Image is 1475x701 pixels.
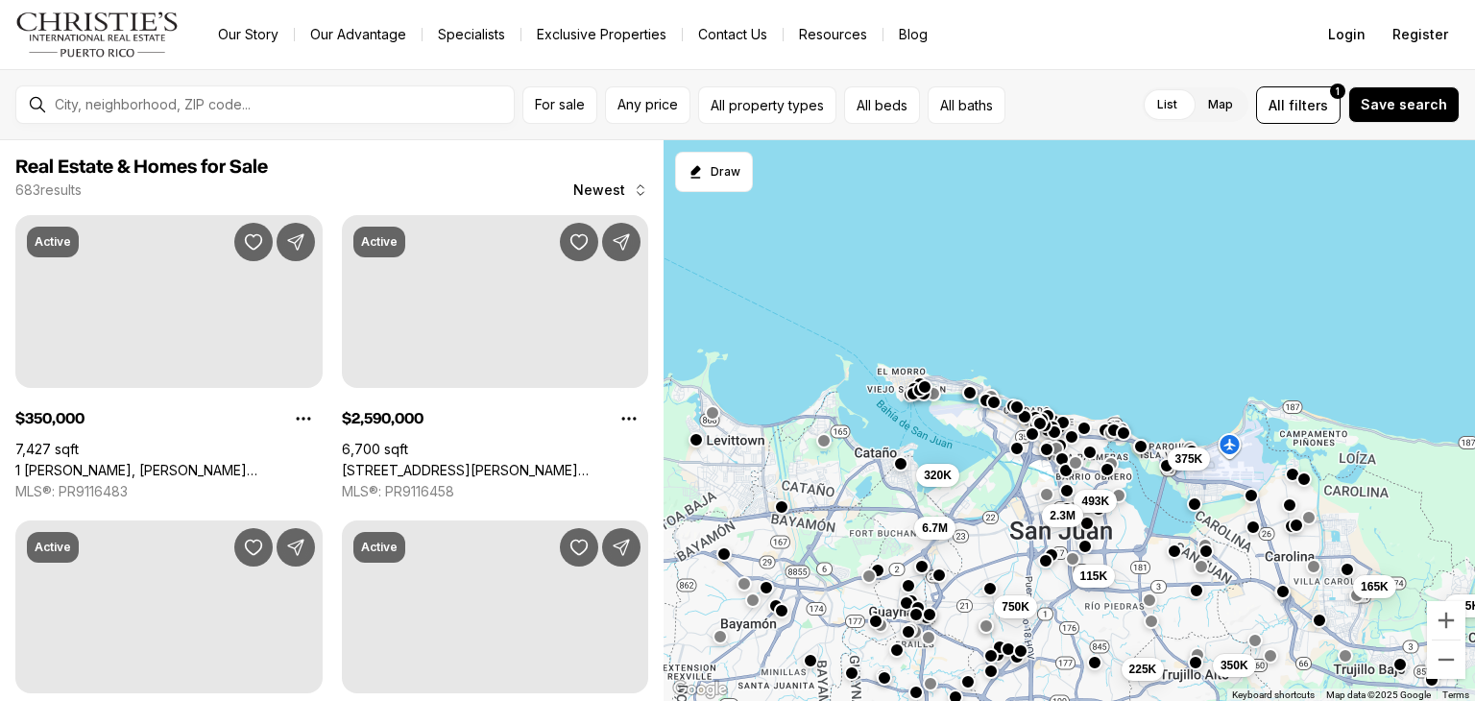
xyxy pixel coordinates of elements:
[15,182,82,198] p: 683 results
[1317,15,1377,54] button: Login
[203,21,294,48] a: Our Story
[1050,508,1076,523] span: 2.3M
[1174,451,1202,467] span: 375K
[924,468,952,483] span: 320K
[1074,490,1117,513] button: 493K
[605,86,690,124] button: Any price
[234,223,273,261] button: Save Property: 1 VENUS GARDES
[560,528,598,567] button: Save Property: Calle Geminis 13
[361,234,398,250] p: Active
[35,234,71,250] p: Active
[914,517,955,540] button: 6.7M
[916,464,959,487] button: 320K
[1128,661,1156,676] span: 225K
[1289,95,1328,115] span: filters
[277,223,315,261] button: Share Property
[1348,86,1460,123] button: Save search
[602,528,641,567] button: Share Property
[560,223,598,261] button: Save Property: 152 CALLE LUNA
[994,594,1037,617] button: 750K
[610,399,648,438] button: Property options
[1042,504,1083,527] button: 2.3M
[1328,27,1366,42] span: Login
[675,152,753,192] button: Start drawing
[562,171,660,209] button: Newest
[1269,95,1285,115] span: All
[295,21,422,48] a: Our Advantage
[683,21,783,48] button: Contact Us
[1142,87,1193,122] label: List
[617,97,678,112] span: Any price
[521,21,682,48] a: Exclusive Properties
[883,21,943,48] a: Blog
[1336,84,1340,99] span: 1
[1121,657,1164,680] button: 225K
[1081,494,1109,509] span: 493K
[1079,568,1107,584] span: 115K
[234,528,273,567] button: Save Property: 5803 JOSÉ M. TARTAK AVE #407
[15,12,180,58] img: logo
[15,462,323,479] a: 1 VENUS GARDES, TRUJILLO ALTO PR, 00976
[1381,15,1460,54] button: Register
[361,540,398,555] p: Active
[1072,565,1115,588] button: 115K
[522,86,597,124] button: For sale
[844,86,920,124] button: All beds
[1256,86,1341,124] button: Allfilters1
[277,528,315,567] button: Share Property
[535,97,585,112] span: For sale
[784,21,883,48] a: Resources
[922,520,948,536] span: 6.7M
[1361,97,1447,112] span: Save search
[1392,27,1448,42] span: Register
[602,223,641,261] button: Share Property
[928,86,1005,124] button: All baths
[1167,447,1210,471] button: 375K
[15,157,268,177] span: Real Estate & Homes for Sale
[1193,87,1248,122] label: Map
[1002,598,1029,614] span: 750K
[698,86,836,124] button: All property types
[35,540,71,555] p: Active
[573,182,625,198] span: Newest
[284,399,323,438] button: Property options
[342,462,649,479] a: 152 CALLE LUNA, SAN JUAN PR, 00901
[423,21,520,48] a: Specialists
